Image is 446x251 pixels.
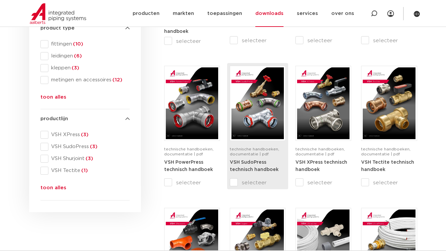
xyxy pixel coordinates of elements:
[80,168,88,173] span: (1)
[361,37,417,44] label: selecteer
[164,160,213,172] a: VSH PowerPress technisch handboek
[40,167,130,175] div: VSH Tectite(1)
[230,37,286,44] label: selecteer
[40,184,66,195] button: toon alles
[363,67,415,139] img: VSH-Tectite_A4TM_5009376-2024-2.0_NL-pdf.jpg
[40,64,130,72] div: kleppen(3)
[231,67,284,139] img: VSH-SudoPress_A4TM_5001604-2023-3.0_NL-pdf.jpg
[361,160,414,172] a: VSH Tectite technisch handboek
[230,147,279,156] span: technische handboeken, documentatie | pdf
[85,156,93,161] span: (3)
[295,147,345,156] span: technische handboeken, documentatie | pdf
[48,53,130,59] span: leidingen
[295,179,351,187] label: selecteer
[164,37,220,45] label: selecteer
[164,179,220,187] label: selecteer
[166,67,218,139] img: VSH-PowerPress_A4TM_5008817_2024_3.1_NL-pdf.jpg
[48,131,130,138] span: VSH XPress
[72,42,83,46] span: (10)
[40,143,130,151] div: VSH SudoPress(3)
[89,144,97,149] span: (3)
[48,167,130,174] span: VSH Tectite
[40,93,66,104] button: toon alles
[361,147,411,156] span: technische handboeken, documentatie | pdf
[40,115,130,123] h4: productlijn
[295,160,347,172] a: VSH XPress technisch handboek
[48,77,130,83] span: metingen en accessoires
[295,37,351,44] label: selecteer
[48,143,130,150] span: VSH SudoPress
[48,155,130,162] span: VSH Shurjoint
[71,65,79,70] span: (3)
[40,40,130,48] div: fittingen(10)
[40,131,130,139] div: VSH XPress(3)
[230,179,286,187] label: selecteer
[40,24,130,32] h4: product type
[80,132,89,137] span: (3)
[230,160,279,172] a: VSH SudoPress technisch handboek
[361,179,417,187] label: selecteer
[48,65,130,71] span: kleppen
[111,77,122,82] span: (12)
[297,67,350,139] img: VSH-XPress_A4TM_5008762_2025_4.1_NL-pdf.jpg
[73,53,82,58] span: (6)
[164,147,214,156] span: technische handboeken, documentatie | pdf
[40,76,130,84] div: metingen en accessoires(12)
[40,155,130,163] div: VSH Shurjoint(3)
[48,41,130,47] span: fittingen
[40,52,130,60] div: leidingen(6)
